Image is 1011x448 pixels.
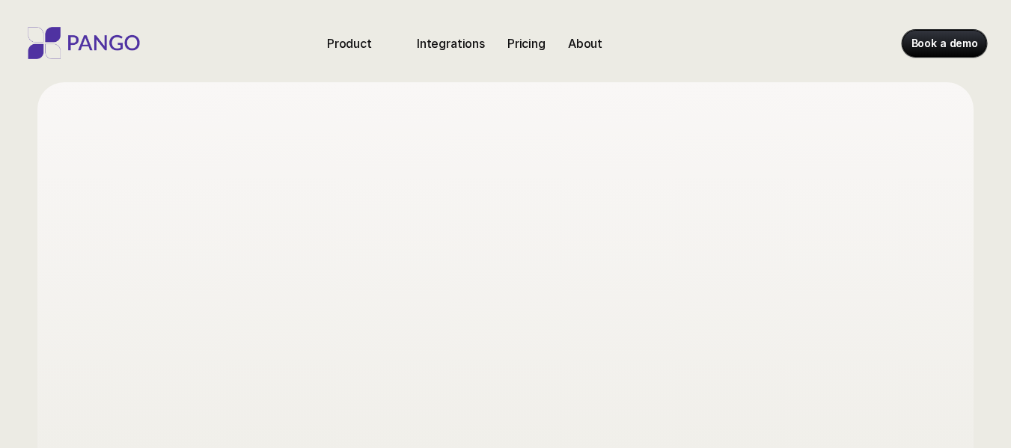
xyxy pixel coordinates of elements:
[562,31,608,55] a: About
[902,30,987,57] a: Book a demo
[891,320,914,343] img: Next Arrow
[911,36,978,51] p: Book a demo
[891,320,914,343] button: Next
[327,34,372,52] p: Product
[568,34,602,52] p: About
[601,320,623,343] img: Back Arrow
[507,34,546,52] p: Pricing
[501,31,552,55] a: Pricing
[601,320,623,343] button: Previous
[417,34,485,52] p: Integrations
[411,31,491,55] a: Integrations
